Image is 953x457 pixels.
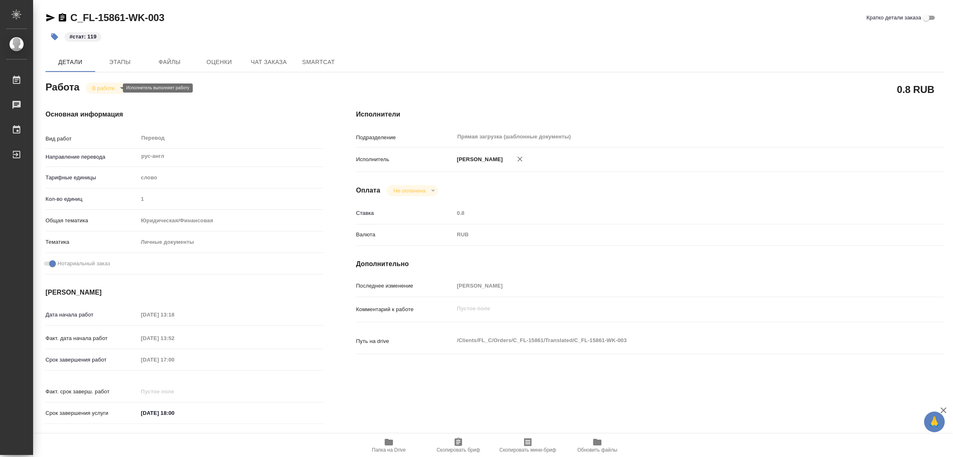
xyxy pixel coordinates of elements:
[45,109,323,119] h4: Основная информация
[356,155,454,164] p: Исполнитель
[867,14,921,22] span: Кратко детали заказа
[354,434,424,457] button: Папка на Drive
[64,33,102,40] span: стат: 119
[436,447,480,453] span: Скопировать бриф
[138,386,211,397] input: Пустое поле
[454,207,895,219] input: Пустое поле
[138,309,211,321] input: Пустое поле
[356,133,454,142] p: Подразделение
[70,12,164,23] a: C_FL-15861-WK-003
[356,282,454,290] p: Последнее изменение
[454,155,503,164] p: [PERSON_NAME]
[57,13,67,23] button: Скопировать ссылку
[356,209,454,217] p: Ставка
[454,228,895,242] div: RUB
[45,288,323,298] h4: [PERSON_NAME]
[356,305,454,314] p: Комментарий к работе
[86,83,127,94] div: В работе
[897,82,934,96] h2: 0.8 RUB
[387,185,438,196] div: В работе
[138,214,323,228] div: Юридическая/Финансовая
[45,311,138,319] p: Дата начала работ
[577,447,618,453] span: Обновить файлы
[69,33,96,41] p: #стат: 119
[138,193,323,205] input: Пустое поле
[249,57,289,67] span: Чат заказа
[356,259,944,269] h4: Дополнительно
[45,79,79,94] h2: Работа
[927,413,941,431] span: 🙏
[424,434,493,457] button: Скопировать бриф
[924,412,945,432] button: 🙏
[356,186,381,195] h4: Оплата
[138,332,211,344] input: Пустое поле
[138,407,211,419] input: ✎ Введи что-нибудь
[454,280,895,292] input: Пустое поле
[511,150,529,168] button: Удалить исполнителя
[150,57,189,67] span: Файлы
[299,57,338,67] span: SmartCat
[57,259,110,268] span: Нотариальный заказ
[45,174,138,182] p: Тарифные единицы
[138,171,323,185] div: слово
[391,187,428,194] button: Не оплачена
[45,28,64,46] button: Добавить тэг
[372,447,406,453] span: Папка на Drive
[356,337,454,345] p: Путь на drive
[45,135,138,143] p: Вид работ
[138,354,211,366] input: Пустое поле
[454,333,895,348] textarea: /Clients/FL_C/Orders/C_FL-15861/Translated/C_FL-15861-WK-003
[45,238,138,246] p: Тематика
[90,85,117,92] button: В работе
[493,434,563,457] button: Скопировать мини-бриф
[45,356,138,364] p: Срок завершения работ
[45,334,138,343] p: Факт. дата начала работ
[138,235,323,249] div: Личные документы
[45,409,138,417] p: Срок завершения услуги
[45,388,138,396] p: Факт. срок заверш. работ
[45,153,138,161] p: Направление перевода
[45,195,138,203] p: Кол-во единиц
[199,57,239,67] span: Оценки
[45,13,55,23] button: Скопировать ссылку для ЯМессенджера
[356,109,944,119] h4: Исполнители
[100,57,140,67] span: Этапы
[499,447,556,453] span: Скопировать мини-бриф
[50,57,90,67] span: Детали
[45,217,138,225] p: Общая тематика
[356,231,454,239] p: Валюта
[563,434,632,457] button: Обновить файлы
